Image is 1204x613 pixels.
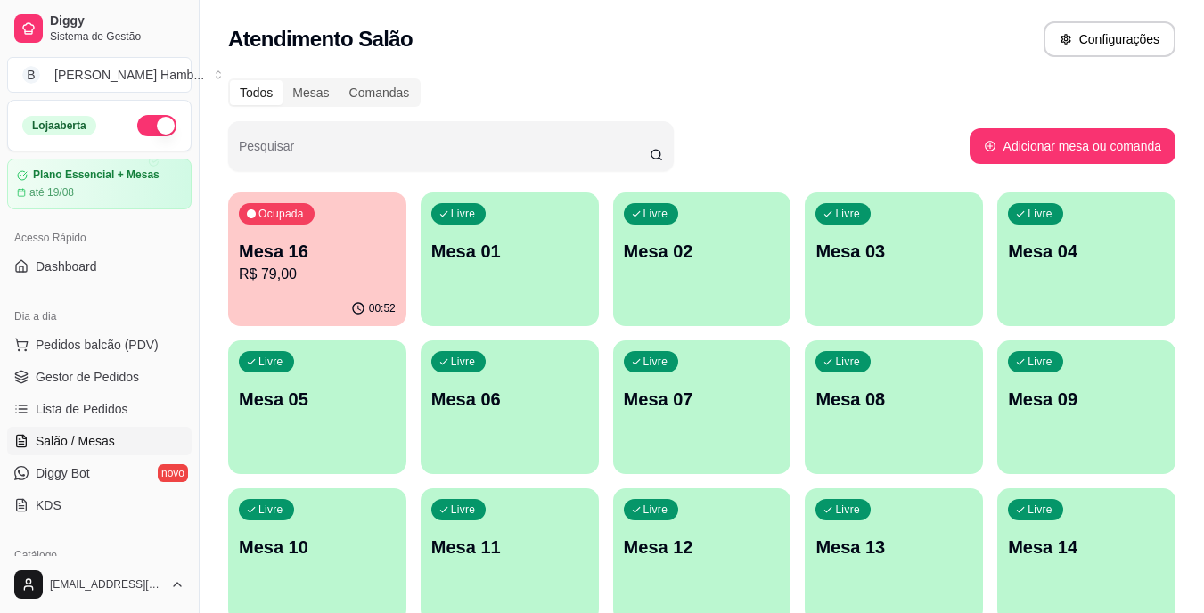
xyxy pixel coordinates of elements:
[451,355,476,369] p: Livre
[1008,387,1165,412] p: Mesa 09
[431,387,588,412] p: Mesa 06
[7,541,192,569] div: Catálogo
[239,144,650,162] input: Pesquisar
[228,340,406,474] button: LivreMesa 05
[643,207,668,221] p: Livre
[36,336,159,354] span: Pedidos balcão (PDV)
[258,503,283,517] p: Livre
[451,503,476,517] p: Livre
[835,207,860,221] p: Livre
[228,192,406,326] button: OcupadaMesa 16R$ 79,0000:52
[421,340,599,474] button: LivreMesa 06
[970,128,1175,164] button: Adicionar mesa ou comanda
[7,331,192,359] button: Pedidos balcão (PDV)
[613,192,791,326] button: LivreMesa 02
[239,387,396,412] p: Mesa 05
[624,239,781,264] p: Mesa 02
[283,80,339,105] div: Mesas
[1028,207,1052,221] p: Livre
[36,464,90,482] span: Diggy Bot
[7,395,192,423] a: Lista de Pedidos
[239,535,396,560] p: Mesa 10
[230,80,283,105] div: Todos
[36,400,128,418] span: Lista de Pedidos
[33,168,160,182] article: Plano Essencial + Mesas
[835,355,860,369] p: Livre
[997,192,1175,326] button: LivreMesa 04
[7,7,192,50] a: DiggySistema de Gestão
[54,66,204,84] div: [PERSON_NAME] Hamb ...
[7,563,192,606] button: [EMAIL_ADDRESS][DOMAIN_NAME]
[228,25,413,53] h2: Atendimento Salão
[815,387,972,412] p: Mesa 08
[22,116,96,135] div: Loja aberta
[624,535,781,560] p: Mesa 12
[815,239,972,264] p: Mesa 03
[613,340,791,474] button: LivreMesa 07
[7,363,192,391] a: Gestor de Pedidos
[7,57,192,93] button: Select a team
[643,355,668,369] p: Livre
[7,252,192,281] a: Dashboard
[258,355,283,369] p: Livre
[805,340,983,474] button: LivreMesa 08
[258,207,304,221] p: Ocupada
[7,427,192,455] a: Salão / Mesas
[7,224,192,252] div: Acesso Rápido
[36,432,115,450] span: Salão / Mesas
[22,66,40,84] span: B
[7,491,192,519] a: KDS
[369,301,396,315] p: 00:52
[1044,21,1175,57] button: Configurações
[421,192,599,326] button: LivreMesa 01
[36,368,139,386] span: Gestor de Pedidos
[1028,503,1052,517] p: Livre
[624,387,781,412] p: Mesa 07
[36,496,61,514] span: KDS
[997,340,1175,474] button: LivreMesa 09
[7,302,192,331] div: Dia a dia
[7,159,192,209] a: Plano Essencial + Mesasaté 19/08
[137,115,176,136] button: Alterar Status
[815,535,972,560] p: Mesa 13
[7,459,192,487] a: Diggy Botnovo
[36,257,97,275] span: Dashboard
[1008,535,1165,560] p: Mesa 14
[50,29,184,44] span: Sistema de Gestão
[643,503,668,517] p: Livre
[50,13,184,29] span: Diggy
[451,207,476,221] p: Livre
[805,192,983,326] button: LivreMesa 03
[835,503,860,517] p: Livre
[50,577,163,592] span: [EMAIL_ADDRESS][DOMAIN_NAME]
[1028,355,1052,369] p: Livre
[29,185,74,200] article: até 19/08
[340,80,420,105] div: Comandas
[431,239,588,264] p: Mesa 01
[431,535,588,560] p: Mesa 11
[239,264,396,285] p: R$ 79,00
[239,239,396,264] p: Mesa 16
[1008,239,1165,264] p: Mesa 04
